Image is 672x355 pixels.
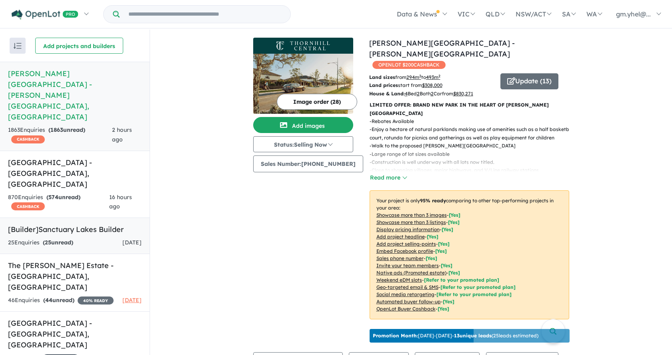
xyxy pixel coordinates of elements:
span: 2 hours ago [112,126,132,143]
b: 13 unique leads [454,333,492,339]
b: Land sizes [369,74,395,80]
span: 16 hours ago [109,194,132,210]
span: 25 [45,239,51,246]
b: 95 % ready [420,198,446,204]
u: Native ads (Promoted estate) [376,270,446,276]
sup: 2 [438,74,440,78]
button: Sales Number:[PHONE_NUMBER] [253,155,363,172]
b: Land prices [369,82,398,88]
span: 574 [48,194,58,201]
span: [Refer to your promoted plan] [440,284,516,290]
p: - Large range of lot sizes available [370,150,576,158]
h5: [GEOGRAPHIC_DATA] - [GEOGRAPHIC_DATA] , [GEOGRAPHIC_DATA] [8,157,142,190]
p: - Close to shopping villages, major highways, and V/Line railway stations [370,166,576,174]
u: Sales phone number [376,255,424,261]
span: [ Yes ] [441,262,452,268]
p: - Construction is well underway with all lots now titled. [370,158,576,166]
p: LIMITED OFFER: BRAND NEW PARK IN THE HEART OF [PERSON_NAME][GEOGRAPHIC_DATA] [370,101,569,117]
span: [Yes] [448,270,460,276]
strong: ( unread) [48,126,85,133]
u: Automated buyer follow-up [376,299,441,305]
button: Add images [253,117,353,133]
u: Display pricing information [376,226,440,232]
p: - Rebates Available [370,117,576,125]
span: gm.yhel@... [616,10,651,18]
img: sort.svg [14,43,22,49]
u: 2 [431,91,434,97]
button: Image order (28) [277,94,357,110]
span: 40 % READY [78,297,114,305]
div: 1863 Enquir ies [8,125,112,145]
p: start from [369,81,494,89]
strong: ( unread) [43,239,73,246]
b: Promotion Month: [373,333,418,339]
u: Add project selling-points [376,241,436,247]
a: [PERSON_NAME][GEOGRAPHIC_DATA] - [PERSON_NAME][GEOGRAPHIC_DATA] [369,38,515,58]
p: - Walk to the proposed [PERSON_NAME][GEOGRAPHIC_DATA] [370,142,576,150]
div: 25 Enquir ies [8,238,73,248]
u: Social media retargeting [376,291,434,297]
u: $ 830,271 [453,91,473,97]
u: Showcase more than 3 images [376,212,447,218]
p: from [369,73,494,81]
h5: [GEOGRAPHIC_DATA] - [GEOGRAPHIC_DATA] , [GEOGRAPHIC_DATA] [8,318,142,350]
p: Bed Bath Car from [369,90,494,98]
span: [Refer to your promoted plan] [436,291,512,297]
u: Showcase more than 3 listings [376,219,446,225]
u: 294 m [406,74,421,80]
span: CASHBACK [11,135,45,143]
strong: ( unread) [46,194,80,201]
u: Embed Facebook profile [376,248,433,254]
img: Thornhill Central Estate - Thornhill Park Logo [256,41,350,50]
u: 4 [405,91,408,97]
span: [ Yes ] [427,234,438,240]
span: [Yes] [438,306,449,312]
span: [ Yes ] [448,219,460,225]
div: 870 Enquir ies [8,193,109,212]
u: Invite your team members [376,262,439,268]
p: Your project is only comparing to other top-performing projects in your area: - - - - - - - - - -... [370,190,569,319]
span: 44 [45,297,52,304]
span: to [421,74,440,80]
span: [Refer to your promoted plan] [424,277,499,283]
button: Status:Selling Now [253,136,353,152]
button: Add projects and builders [35,38,123,54]
u: Add project headline [376,234,425,240]
h5: The [PERSON_NAME] Estate - [GEOGRAPHIC_DATA] , [GEOGRAPHIC_DATA] [8,260,142,292]
span: [ Yes ] [442,226,453,232]
p: [DATE] - [DATE] - ( 25 leads estimated) [373,332,538,339]
img: Openlot PRO Logo White [12,10,78,20]
u: OpenLot Buyer Cashback [376,306,436,312]
span: [DATE] [122,297,142,304]
button: Read more [370,173,407,182]
span: [ Yes ] [449,212,460,218]
p: - Enjoy a hectare of natural parklands making use of amenities such as a half basketball court, r... [370,125,576,142]
u: $ 308,000 [422,82,442,88]
span: [DATE] [122,239,142,246]
u: 493 m [426,74,440,80]
sup: 2 [419,74,421,78]
u: Geo-targeted email & SMS [376,284,438,290]
img: Thornhill Central Estate - Thornhill Park [253,54,353,114]
u: Weekend eDM slots [376,277,422,283]
h5: [Builder] Sanctuary Lakes Builder [8,224,142,235]
strong: ( unread) [43,297,74,304]
input: Try estate name, suburb, builder or developer [121,6,289,23]
span: 1863 [50,126,63,133]
div: 46 Enquir ies [8,296,114,305]
button: Update (13) [500,73,558,89]
a: Thornhill Central Estate - Thornhill Park LogoThornhill Central Estate - Thornhill Park [253,38,353,114]
span: [Yes] [443,299,454,305]
span: OPENLOT $ 200 CASHBACK [372,61,446,69]
h5: [PERSON_NAME][GEOGRAPHIC_DATA] - [PERSON_NAME][GEOGRAPHIC_DATA] , [GEOGRAPHIC_DATA] [8,68,142,122]
b: House & Land: [369,91,405,97]
u: 2 [417,91,420,97]
span: [ Yes ] [435,248,447,254]
span: CASHBACK [11,202,45,210]
span: [ Yes ] [426,255,437,261]
span: [ Yes ] [438,241,450,247]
